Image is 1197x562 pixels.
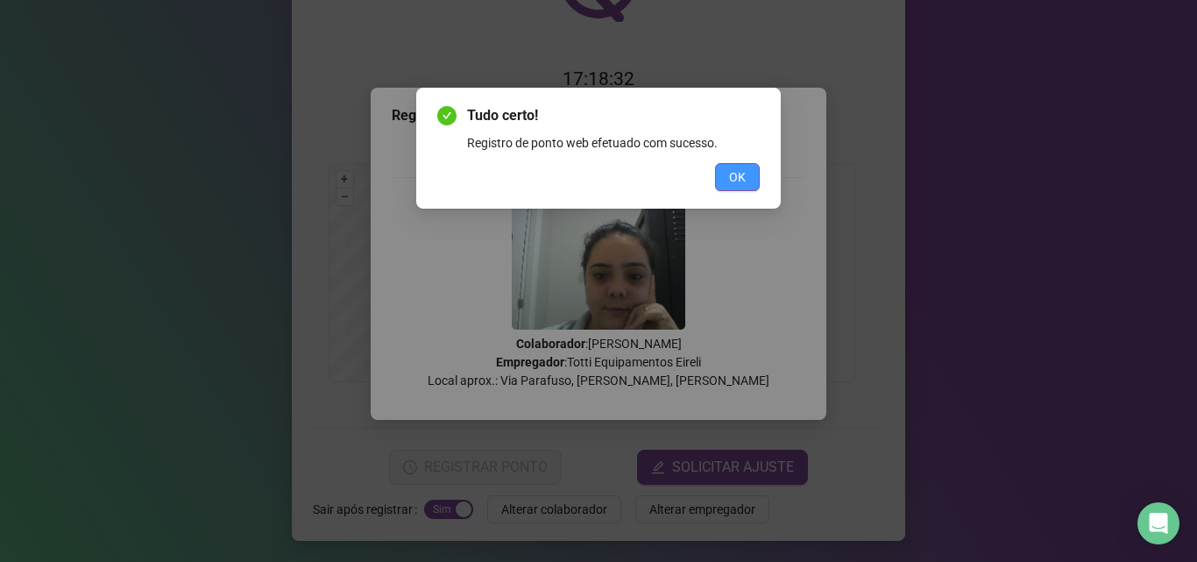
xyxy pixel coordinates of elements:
[729,167,746,187] span: OK
[467,133,760,153] div: Registro de ponto web efetuado com sucesso.
[437,106,457,125] span: check-circle
[1137,502,1179,544] div: Open Intercom Messenger
[467,105,760,126] span: Tudo certo!
[715,163,760,191] button: OK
